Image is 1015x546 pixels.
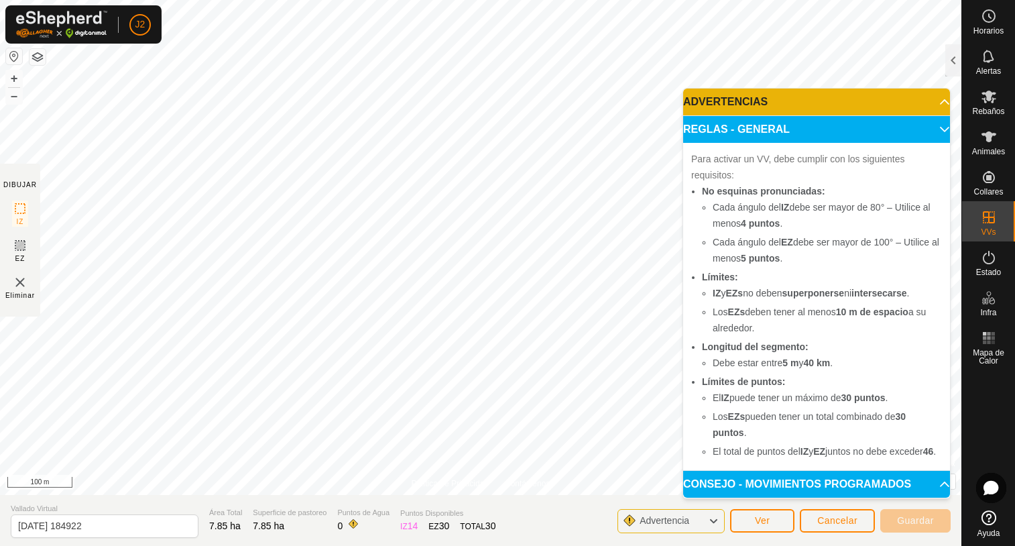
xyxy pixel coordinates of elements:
[782,288,845,298] b: superponerse
[972,107,1004,115] span: Rebaños
[897,515,934,526] span: Guardar
[800,446,809,457] b: IZ
[400,519,418,533] div: IZ
[5,290,35,301] span: Eliminar
[713,355,942,371] li: Debe estar entre y .
[408,521,418,531] span: 14
[728,307,745,317] b: EZs
[400,508,495,519] span: Puntos Disponibles
[337,507,390,518] span: Puntos de Agua
[485,521,496,531] span: 30
[713,288,721,298] b: IZ
[412,478,489,490] a: Política de Privacidad
[29,49,46,65] button: Capas del Mapa
[683,97,768,107] span: ADVERTENCIAS
[337,521,343,531] span: 0
[803,358,830,368] b: 40 km
[817,515,857,526] span: Cancelar
[428,519,449,533] div: EZ
[851,288,907,298] b: intersecarse
[977,529,1000,537] span: Ayuda
[923,446,934,457] b: 46
[683,143,950,470] p-accordion-content: REGLAS - GENERAL
[721,392,729,403] b: IZ
[253,521,284,531] span: 7.85 ha
[702,376,785,387] b: Límites de puntos:
[12,274,28,290] img: VV
[800,509,875,533] button: Cancelar
[702,272,738,282] b: Límites:
[972,148,1005,156] span: Animales
[6,70,22,87] button: +
[640,515,689,526] span: Advertencia
[880,509,951,533] button: Guardar
[713,304,942,336] li: Los deben tener al menos a su alrededor.
[11,503,198,514] span: Vallado Virtual
[962,505,1015,543] a: Ayuda
[683,116,950,143] p-accordion-header: REGLAS - GENERAL
[841,392,885,403] b: 30 puntos
[782,358,798,368] b: 5 m
[3,180,37,190] div: DIBUJAR
[702,186,825,197] b: No esquinas pronunciadas:
[209,507,242,518] span: Área Total
[17,217,24,227] span: IZ
[683,471,950,498] p-accordion-header: CONSEJO - MOVIMIENTOS PROGRAMADOS
[813,446,825,457] b: EZ
[973,188,1003,196] span: Collares
[980,309,996,317] span: Infra
[702,341,809,352] b: Longitud del segmento:
[460,519,495,533] div: TOTAL
[725,288,743,298] b: EZs
[6,88,22,104] button: –
[973,27,1004,35] span: Horarios
[965,349,1012,365] span: Mapa de Calor
[135,17,145,32] span: J2
[683,89,950,115] p-accordion-header: ADVERTENCIAS
[209,521,241,531] span: 7.85 ha
[713,408,942,441] li: Los pueden tener un total combinado de .
[741,218,780,229] b: 4 puntos
[741,253,780,264] b: 5 puntos
[16,11,107,38] img: Logo Gallagher
[6,48,22,64] button: Restablecer Mapa
[713,285,942,301] li: y no deben ni .
[976,67,1001,75] span: Alertas
[836,307,908,317] b: 10 m de espacio
[976,268,1001,276] span: Estado
[755,515,770,526] span: Ver
[730,509,794,533] button: Ver
[253,507,326,518] span: Superficie de pastoreo
[691,154,905,180] span: Para activar un VV, debe cumplir con los siguientes requisitos:
[781,237,793,248] b: EZ
[728,411,745,422] b: EZs
[981,228,996,236] span: VVs
[713,443,942,459] li: El total de puntos del y juntos no debe exceder .
[15,254,25,264] span: EZ
[781,202,789,213] b: IZ
[683,124,790,135] span: REGLAS - GENERAL
[713,199,942,231] li: Cada ángulo del debe ser mayor de 80° – Utilice al menos .
[505,478,550,490] a: Contáctenos
[439,521,450,531] span: 30
[713,234,942,266] li: Cada ángulo del debe ser mayor de 100° – Utilice al menos .
[713,390,942,406] li: El puede tener un máximo de .
[683,479,911,490] span: CONSEJO - MOVIMIENTOS PROGRAMADOS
